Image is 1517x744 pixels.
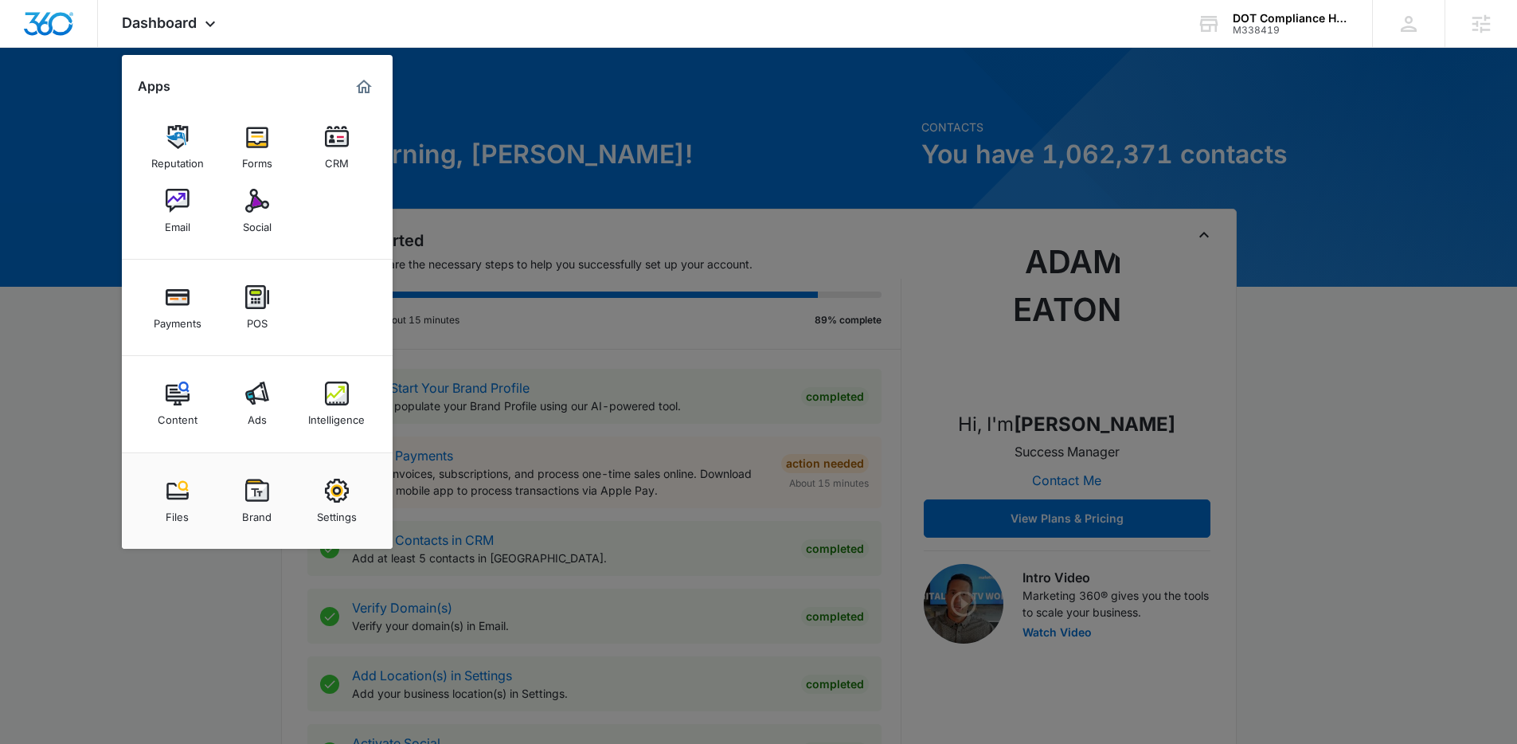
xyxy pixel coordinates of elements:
[147,277,208,338] a: Payments
[308,405,365,426] div: Intelligence
[227,471,287,531] a: Brand
[242,503,272,523] div: Brand
[147,181,208,241] a: Email
[1233,12,1349,25] div: account name
[147,117,208,178] a: Reputation
[151,149,204,170] div: Reputation
[247,309,268,330] div: POS
[227,117,287,178] a: Forms
[154,309,201,330] div: Payments
[147,374,208,434] a: Content
[248,405,267,426] div: Ads
[325,149,349,170] div: CRM
[166,503,189,523] div: Files
[227,181,287,241] a: Social
[227,277,287,338] a: POS
[317,503,357,523] div: Settings
[351,74,377,100] a: Marketing 360® Dashboard
[147,471,208,531] a: Files
[227,374,287,434] a: Ads
[165,213,190,233] div: Email
[242,149,272,170] div: Forms
[1233,25,1349,36] div: account id
[138,79,170,94] h2: Apps
[307,374,367,434] a: Intelligence
[307,117,367,178] a: CRM
[243,213,272,233] div: Social
[122,14,197,31] span: Dashboard
[307,471,367,531] a: Settings
[158,405,197,426] div: Content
